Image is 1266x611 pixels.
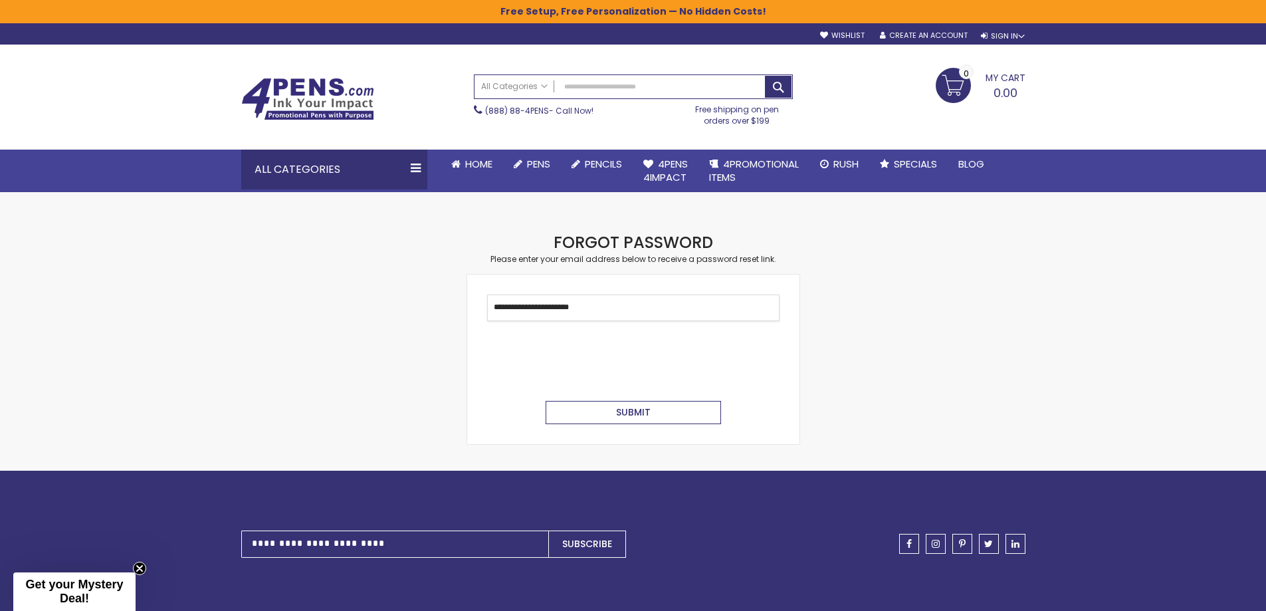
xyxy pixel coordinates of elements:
button: Close teaser [133,562,146,575]
span: Blog [958,157,984,171]
span: instagram [932,539,940,549]
span: linkedin [1011,539,1019,549]
a: Blog [948,150,995,179]
span: Pencils [585,157,622,171]
span: 0.00 [994,84,1017,101]
span: 0 [964,67,969,80]
span: facebook [906,539,912,549]
span: 4Pens 4impact [643,157,688,184]
a: Wishlist [820,31,865,41]
a: 4PROMOTIONALITEMS [698,150,809,193]
a: All Categories [475,75,554,97]
span: All Categories [481,81,548,92]
div: Please enter your email address below to receive a password reset link. [467,254,799,265]
a: Pencils [561,150,633,179]
a: Pens [503,150,561,179]
a: Create an Account [880,31,968,41]
div: All Categories [241,150,427,189]
span: - Call Now! [485,105,593,116]
span: Home [465,157,492,171]
a: instagram [926,534,946,554]
span: Submit [616,406,651,419]
strong: Forgot Password [554,231,713,253]
span: Get your Mystery Deal! [25,578,123,605]
div: Get your Mystery Deal!Close teaser [13,572,136,611]
a: Home [441,150,503,179]
a: linkedin [1005,534,1025,554]
span: twitter [984,539,993,549]
a: Specials [869,150,948,179]
a: facebook [899,534,919,554]
span: 4PROMOTIONAL ITEMS [709,157,799,184]
img: 4Pens Custom Pens and Promotional Products [241,78,374,120]
span: Rush [833,157,859,171]
a: 4Pens4impact [633,150,698,193]
span: pinterest [959,539,966,549]
span: Specials [894,157,937,171]
a: (888) 88-4PENS [485,105,549,116]
button: Submit [546,401,721,424]
span: Subscribe [562,537,612,550]
a: 0.00 0 [936,68,1025,101]
div: Free shipping on pen orders over $199 [681,99,793,126]
button: Subscribe [548,531,626,558]
a: Rush [809,150,869,179]
div: Sign In [981,31,1025,41]
a: twitter [979,534,999,554]
a: pinterest [952,534,972,554]
span: Pens [527,157,550,171]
